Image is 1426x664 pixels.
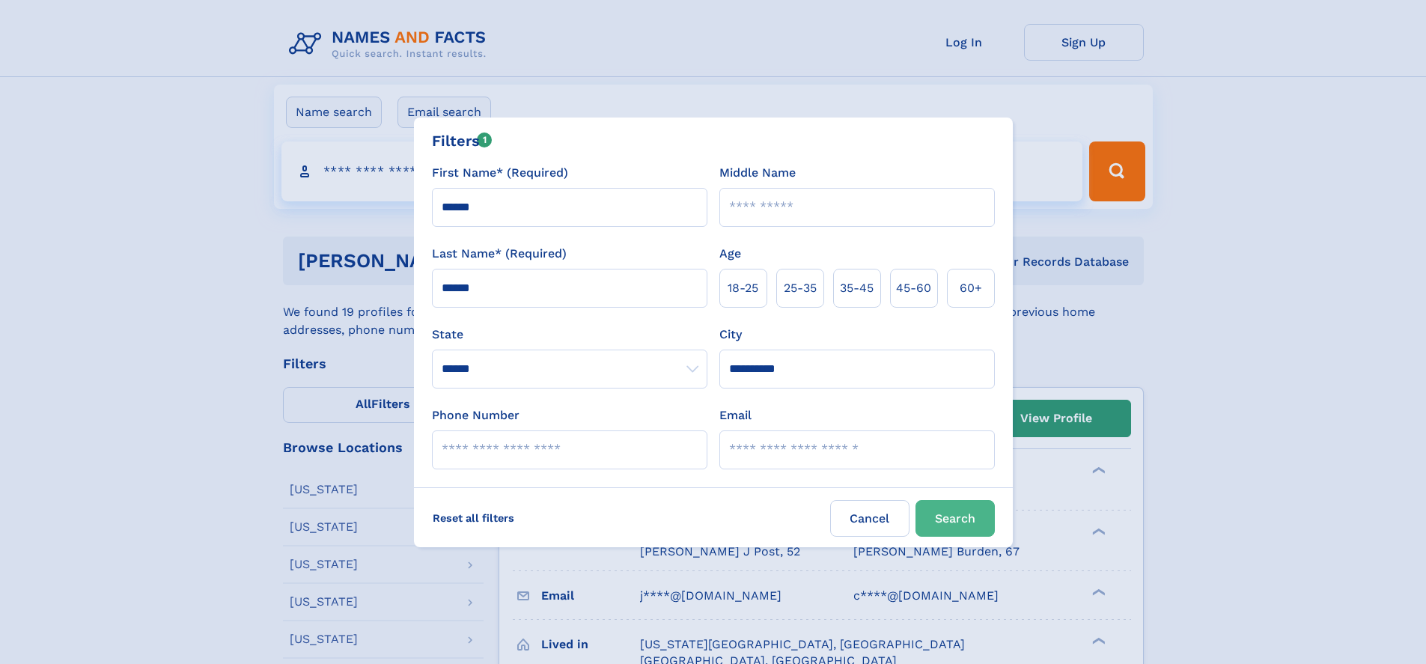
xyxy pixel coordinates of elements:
[915,500,995,537] button: Search
[432,245,567,263] label: Last Name* (Required)
[719,245,741,263] label: Age
[432,326,707,344] label: State
[432,130,493,152] div: Filters
[719,164,796,182] label: Middle Name
[728,279,758,297] span: 18‑25
[432,164,568,182] label: First Name* (Required)
[432,406,519,424] label: Phone Number
[423,500,524,536] label: Reset all filters
[840,279,874,297] span: 35‑45
[719,406,752,424] label: Email
[784,279,817,297] span: 25‑35
[830,500,909,537] label: Cancel
[896,279,931,297] span: 45‑60
[960,279,982,297] span: 60+
[719,326,742,344] label: City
